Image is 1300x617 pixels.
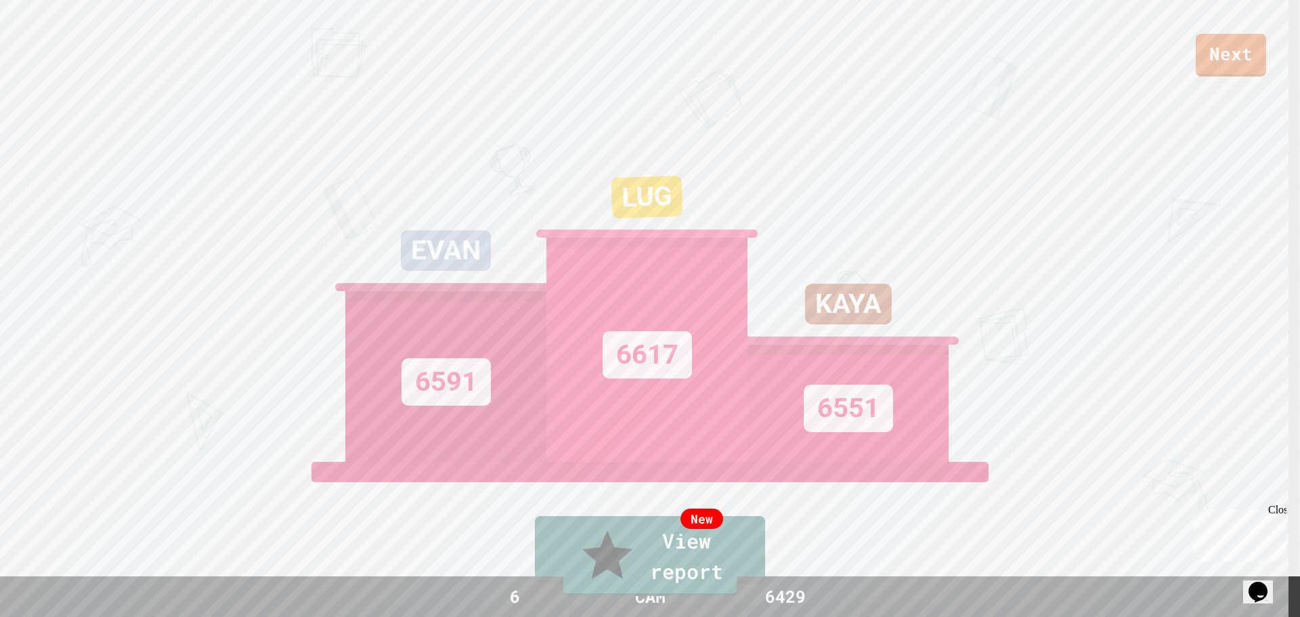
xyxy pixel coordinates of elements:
[804,385,893,432] div: 6551
[805,284,892,324] div: KAYA
[5,5,93,86] div: Chat with us now!Close
[603,331,692,379] div: 6617
[1243,563,1286,603] iframe: chat widget
[680,509,723,529] div: New
[1196,34,1266,77] a: Next
[402,358,491,406] div: 6591
[563,519,737,596] a: View report
[611,175,682,219] div: LUG
[1188,504,1286,561] iframe: chat widget
[401,230,491,271] div: EVAN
